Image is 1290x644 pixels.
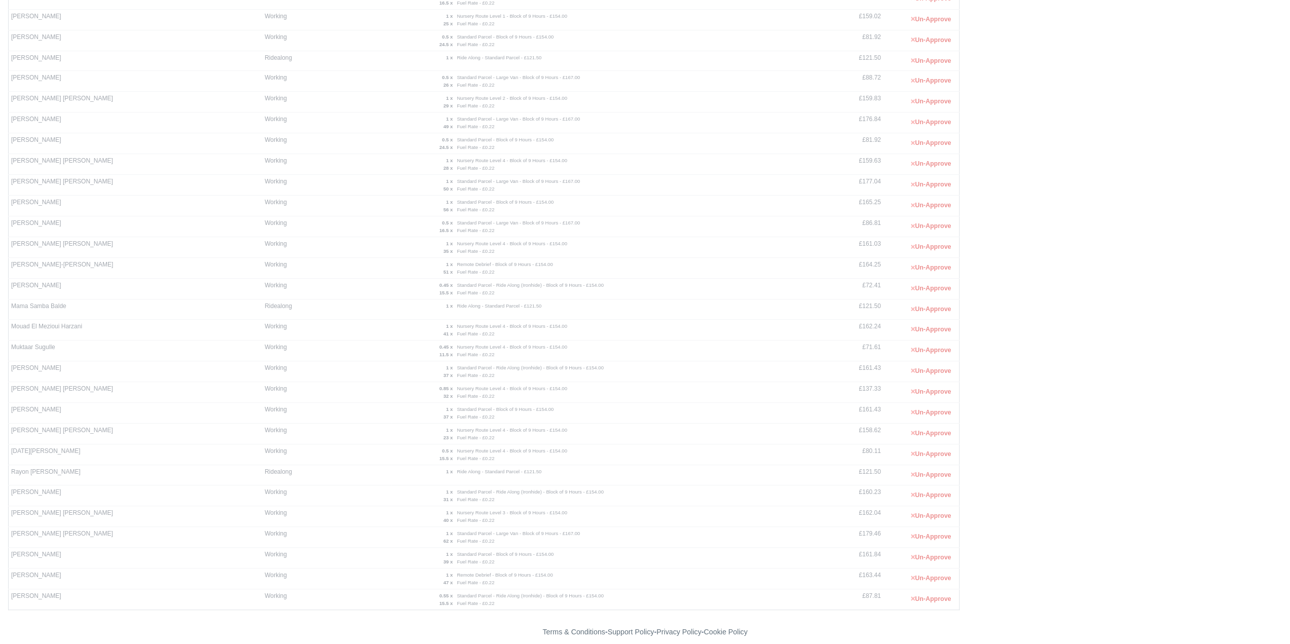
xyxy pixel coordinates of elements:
td: [PERSON_NAME] [PERSON_NAME] [9,92,263,112]
strong: 47 x [444,580,453,585]
small: Fuel Rate - £0.22 [457,393,494,399]
td: Working [262,154,339,175]
strong: 0.5 x [442,74,453,80]
strong: 51 x [444,269,453,275]
small: Standard Parcel - Block of 9 Hours - £154.00 [457,406,554,412]
strong: 1 x [446,427,453,433]
strong: 24.5 x [439,42,453,47]
td: [PERSON_NAME] [9,51,263,71]
td: £164.25 [792,258,883,279]
strong: 1 x [446,531,453,536]
small: Nursery Route Level 4 - Block of 9 Hours - £154.00 [457,427,567,433]
td: [PERSON_NAME] [9,402,263,423]
strong: 1 x [446,510,453,515]
td: [PERSON_NAME] [PERSON_NAME] [9,154,263,175]
td: [PERSON_NAME] [9,589,263,610]
td: £161.03 [792,237,883,258]
strong: 1 x [446,116,453,122]
td: £161.43 [792,402,883,423]
iframe: Chat Widget [1239,595,1290,644]
small: Fuel Rate - £0.22 [457,165,494,171]
button: Un-Approve [905,592,956,607]
td: [PERSON_NAME] [PERSON_NAME] [9,526,263,547]
td: Working [262,589,339,610]
strong: 1 x [446,303,453,309]
td: £163.44 [792,568,883,589]
td: £179.46 [792,526,883,547]
td: [PERSON_NAME] [9,30,263,51]
strong: 1 x [446,13,453,19]
button: Un-Approve [905,12,956,27]
td: Working [262,133,339,154]
td: Ridealong [262,299,339,320]
small: Standard Parcel - Block of 9 Hours - £154.00 [457,199,554,205]
strong: 1 x [446,241,453,246]
td: Working [262,237,339,258]
td: Working [262,279,339,299]
button: Un-Approve [905,322,956,337]
strong: 1 x [446,95,453,101]
small: Fuel Rate - £0.22 [457,331,494,336]
small: Remote Debrief - Block of 9 Hours - £154.00 [457,261,552,267]
button: Un-Approve [905,509,956,523]
strong: 1 x [446,469,453,474]
td: £81.92 [792,133,883,154]
td: Ridealong [262,51,339,71]
button: Un-Approve [905,157,956,171]
small: Fuel Rate - £0.22 [457,414,494,420]
strong: 11.5 x [439,352,453,357]
td: Working [262,258,339,279]
strong: 16.5 x [439,228,453,233]
small: Standard Parcel - Large Van - Block of 9 Hours - £167.00 [457,178,580,184]
small: Fuel Rate - £0.22 [457,144,494,150]
strong: 37 x [444,372,453,378]
td: £88.72 [792,71,883,92]
small: Fuel Rate - £0.22 [457,82,494,88]
td: £81.92 [792,30,883,51]
td: [PERSON_NAME] [9,196,263,216]
small: Fuel Rate - £0.22 [457,435,494,440]
td: Working [262,361,339,382]
strong: 35 x [444,248,453,254]
small: Fuel Rate - £0.22 [457,103,494,108]
button: Un-Approve [905,550,956,565]
td: Working [262,175,339,196]
td: [PERSON_NAME] [PERSON_NAME] [9,382,263,402]
small: Fuel Rate - £0.22 [457,186,494,192]
small: Nursery Route Level 4 - Block of 9 Hours - £154.00 [457,158,567,163]
td: [PERSON_NAME] [9,71,263,92]
td: [PERSON_NAME] [PERSON_NAME] [9,237,263,258]
td: £162.24 [792,319,883,340]
small: Fuel Rate - £0.22 [457,124,494,129]
strong: 40 x [444,517,453,523]
strong: 15.5 x [439,600,453,606]
strong: 0.5 x [442,137,453,142]
button: Un-Approve [905,364,956,378]
button: Un-Approve [905,571,956,586]
small: Ride Along - Standard Parcel - £121.50 [457,55,541,60]
button: Un-Approve [905,405,956,420]
small: Standard Parcel - Ride Along (Ironhide) - Block of 9 Hours - £154.00 [457,593,604,598]
td: Working [262,216,339,237]
small: Fuel Rate - £0.22 [457,517,494,523]
small: Ride Along - Standard Parcel - £121.50 [457,469,541,474]
td: £162.04 [792,506,883,526]
strong: 0.45 x [439,282,453,288]
small: Fuel Rate - £0.22 [457,207,494,212]
td: £158.62 [792,423,883,444]
td: Mama Samba Balde [9,299,263,320]
td: Working [262,402,339,423]
small: Nursery Route Level 4 - Block of 9 Hours - £154.00 [457,344,567,350]
td: Working [262,568,339,589]
strong: 1 x [446,261,453,267]
strong: 0.5 x [442,34,453,40]
small: Nursery Route Level 4 - Block of 9 Hours - £154.00 [457,448,567,453]
strong: 1 x [446,489,453,495]
td: [PERSON_NAME] [9,361,263,382]
td: £121.50 [792,299,883,320]
strong: 25 x [444,21,453,26]
td: £160.23 [792,485,883,506]
strong: 39 x [444,559,453,564]
small: Nursery Route Level 4 - Block of 9 Hours - £154.00 [457,323,567,329]
td: [PERSON_NAME] [PERSON_NAME] [9,423,263,444]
